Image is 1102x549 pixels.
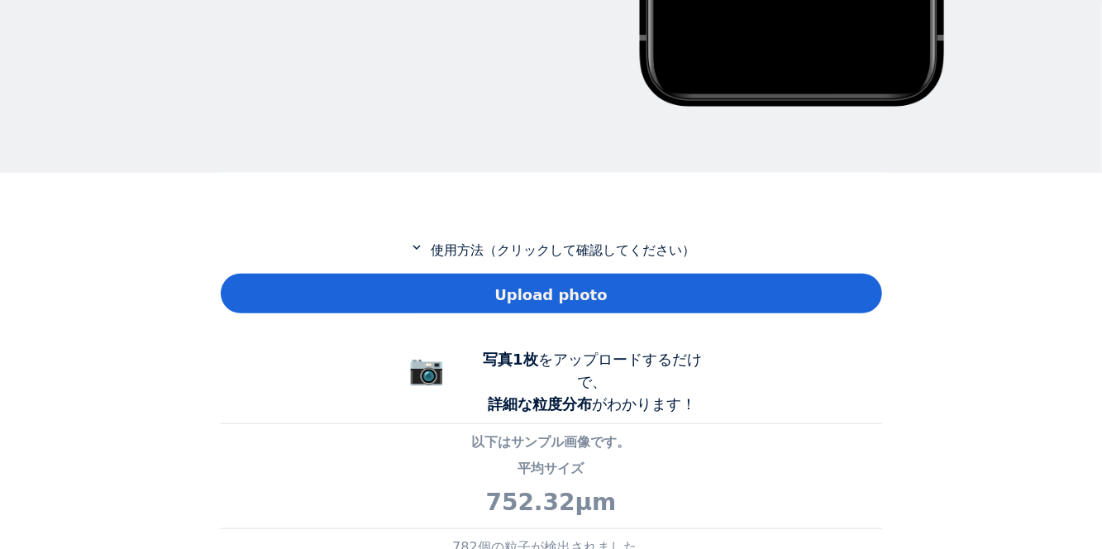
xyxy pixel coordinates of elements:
div: をアップロードするだけで、 がわかります！ [469,348,717,415]
p: 平均サイズ [221,459,882,479]
mat-icon: expand_more [407,240,427,255]
b: 詳細な粒度分布 [489,395,593,413]
p: 使用方法（クリックして確認してください） [221,240,882,260]
span: Upload photo [494,284,607,306]
span: 📷 [409,353,446,386]
p: 以下はサンプル画像です。 [221,432,882,452]
p: 752.32μm [221,485,882,520]
b: 写真1枚 [483,351,538,368]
